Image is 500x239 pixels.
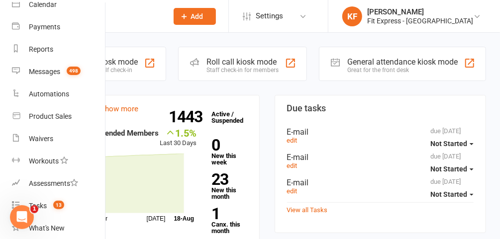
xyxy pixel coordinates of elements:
div: Staff check-in for members [206,67,279,74]
div: Workouts [29,157,59,165]
a: edit [287,162,298,169]
div: Assessments [29,179,78,187]
div: Calendar [29,0,57,8]
div: E-mail [287,178,474,187]
span: 1 [30,205,38,213]
a: Payments [12,16,106,38]
div: [PERSON_NAME] [367,7,473,16]
h3: Due tasks [287,103,474,113]
div: Last 30 Days [160,127,197,149]
a: Reports [12,38,106,61]
input: Search... [58,9,161,23]
div: Messages [29,68,60,76]
a: 23New this month [211,172,247,200]
a: View all Tasks [287,206,328,214]
div: 1.5% [160,127,197,138]
div: Fit Express - [GEOGRAPHIC_DATA] [367,16,473,25]
span: Not Started [430,190,467,198]
a: 1443Active / Suspended [206,103,250,131]
a: Workouts [12,150,106,172]
div: Roll call kiosk mode [206,57,279,67]
strong: 1 [211,206,243,221]
span: Add [191,12,203,20]
button: Not Started [430,135,474,153]
div: Waivers [29,135,53,143]
strong: 1443 [169,109,206,124]
div: Automations [29,90,69,98]
div: E-mail [287,153,474,162]
button: Add [174,8,216,25]
iframe: Intercom live chat [10,205,34,229]
span: 498 [67,67,81,75]
div: Member self check-in [76,67,138,74]
a: Waivers [12,128,106,150]
div: What's New [29,224,65,232]
span: Settings [256,5,283,27]
strong: 23 [211,172,243,187]
a: 0New this week [211,138,247,165]
div: KF [342,6,362,26]
strong: Active / Suspended Members [60,129,159,138]
a: Tasks 13 [12,195,106,217]
div: Great for the front desk [347,67,458,74]
a: Automations [12,83,106,105]
div: Product Sales [29,112,72,120]
div: Class kiosk mode [76,57,138,67]
span: Not Started [430,165,467,173]
h3: Members [60,103,247,113]
a: Product Sales [12,105,106,128]
div: E-mail [287,127,474,137]
a: Messages 498 [12,61,106,83]
button: Not Started [430,185,474,203]
a: Assessments [12,172,106,195]
span: Not Started [430,140,467,148]
a: 1Canx. this month [211,206,247,234]
div: General attendance kiosk mode [347,57,458,67]
button: Not Started [430,160,474,178]
strong: 0 [211,138,243,153]
a: show more [101,104,138,113]
a: edit [287,187,298,195]
div: Tasks [29,202,47,210]
span: 13 [53,201,64,209]
div: Payments [29,23,60,31]
div: Reports [29,45,53,53]
a: edit [287,137,298,144]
